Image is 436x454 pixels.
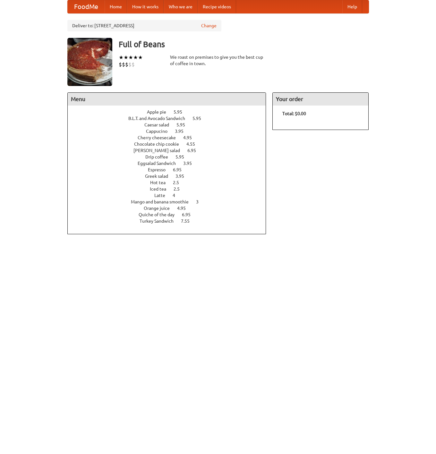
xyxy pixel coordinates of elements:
a: Apple pie 5.95 [147,109,194,115]
span: Quiche of the day [139,212,181,217]
a: Chocolate chip cookie 4.55 [134,141,207,147]
span: 7.55 [181,218,196,224]
li: ★ [124,54,128,61]
span: 3.95 [183,161,198,166]
span: 5.95 [176,122,192,127]
span: Turkey Sandwich [140,218,180,224]
a: Iced tea 2.5 [150,186,192,192]
a: Orange juice 4.95 [144,206,198,211]
span: 2.5 [174,186,186,192]
a: Espresso 6.95 [148,167,193,172]
span: Apple pie [147,109,173,115]
span: Latte [154,193,172,198]
a: Cappucino 3.95 [146,129,195,134]
span: 5.95 [192,116,208,121]
span: Greek salad [145,174,175,179]
a: Hot tea 2.5 [150,180,191,185]
span: Orange juice [144,206,176,211]
span: 3.95 [175,174,191,179]
span: 4.55 [186,141,201,147]
a: [PERSON_NAME] salad 6.95 [133,148,208,153]
a: Who we are [164,0,198,13]
li: $ [119,61,122,68]
a: Help [342,0,362,13]
span: 5.95 [174,109,189,115]
a: Home [105,0,127,13]
li: $ [125,61,128,68]
span: Cappucino [146,129,174,134]
span: Iced tea [150,186,173,192]
span: Hot tea [150,180,172,185]
a: Latte 4 [154,193,187,198]
div: Deliver to: [STREET_ADDRESS] [67,20,221,31]
span: 4 [173,193,182,198]
span: Cherry cheesecake [138,135,182,140]
a: Cherry cheesecake 4.95 [138,135,204,140]
span: B.L.T. and Avocado Sandwich [128,116,192,121]
a: Turkey Sandwich 7.55 [140,218,201,224]
span: 2.5 [173,180,185,185]
span: [PERSON_NAME] salad [133,148,186,153]
span: Drip coffee [145,154,175,159]
li: ★ [128,54,133,61]
span: 3.95 [175,129,190,134]
li: $ [132,61,135,68]
span: 6.95 [173,167,188,172]
span: Espresso [148,167,172,172]
span: 4.95 [177,206,192,211]
a: Mango and banana smoothie 3 [131,199,210,204]
span: 5.95 [175,154,191,159]
li: $ [128,61,132,68]
span: 3 [196,199,205,204]
b: Total: $0.00 [282,111,306,116]
a: Recipe videos [198,0,236,13]
a: Drip coffee 5.95 [145,154,196,159]
a: Change [201,22,217,29]
span: Eggsalad Sandwich [138,161,182,166]
a: Eggsalad Sandwich 3.95 [138,161,204,166]
li: ★ [133,54,138,61]
h4: Your order [273,93,368,106]
li: $ [122,61,125,68]
a: FoodMe [68,0,105,13]
a: Greek salad 3.95 [145,174,196,179]
h4: Menu [68,93,266,106]
li: ★ [119,54,124,61]
span: 6.95 [187,148,202,153]
a: B.L.T. and Avocado Sandwich 5.95 [128,116,213,121]
a: Caesar salad 5.95 [144,122,197,127]
img: angular.jpg [67,38,112,86]
h3: Full of Beans [119,38,369,51]
a: How it works [127,0,164,13]
span: 6.95 [182,212,197,217]
span: Chocolate chip cookie [134,141,185,147]
li: ★ [138,54,143,61]
span: Caesar salad [144,122,175,127]
span: Mango and banana smoothie [131,199,195,204]
a: Quiche of the day 6.95 [139,212,202,217]
div: We roast on premises to give you the best cup of coffee in town. [170,54,266,67]
span: 4.95 [183,135,198,140]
